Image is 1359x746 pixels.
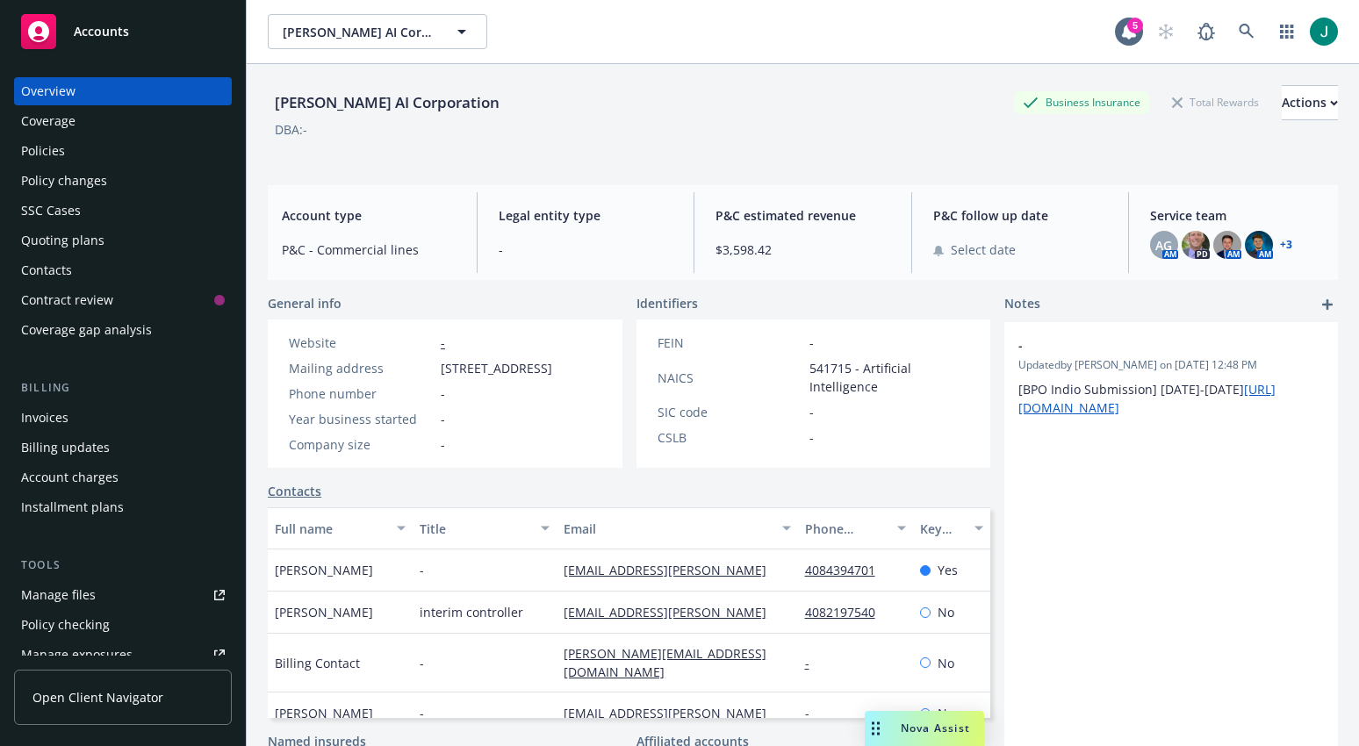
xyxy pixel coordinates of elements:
a: Manage files [14,581,232,609]
div: Policy changes [21,167,107,195]
span: - [441,384,445,403]
span: Accounts [74,25,129,39]
div: Manage exposures [21,641,133,669]
a: Policies [14,137,232,165]
div: [PERSON_NAME] AI Corporation [268,91,507,114]
div: -Updatedby [PERSON_NAME] on [DATE] 12:48 PM[BPO Indio Submission] [DATE]-[DATE][URL][DOMAIN_NAME] [1004,322,1338,431]
a: Contacts [14,256,232,284]
a: - [441,334,445,351]
a: Accounts [14,7,232,56]
div: 5 [1127,18,1143,33]
div: Quoting plans [21,226,104,255]
button: Key contact [913,507,990,549]
a: Policy changes [14,167,232,195]
img: photo [1310,18,1338,46]
div: Installment plans [21,493,124,521]
a: Contract review [14,286,232,314]
span: [PERSON_NAME] AI Corporation [283,23,435,41]
div: Billing updates [21,434,110,462]
span: - [809,334,814,352]
div: Drag to move [865,711,887,746]
a: [EMAIL_ADDRESS][PERSON_NAME] [564,705,780,721]
a: Installment plans [14,493,232,521]
span: [PERSON_NAME] [275,603,373,621]
span: interim controller [420,603,523,621]
a: Search [1229,14,1264,49]
span: Identifiers [636,294,698,312]
span: Open Client Navigator [32,688,163,707]
div: Contacts [21,256,72,284]
div: Manage files [21,581,96,609]
div: Coverage [21,107,75,135]
span: No [938,603,954,621]
div: Account charges [21,463,119,491]
div: Mailing address [289,359,434,377]
div: Email [564,520,771,538]
span: Nova Assist [901,721,970,735]
div: Full name [275,520,386,538]
a: +3 [1280,240,1292,250]
span: - [441,410,445,428]
a: Quoting plans [14,226,232,255]
span: General info [268,294,342,312]
a: Contacts [268,482,321,500]
a: 4084394701 [805,562,889,578]
span: P&C - Commercial lines [282,240,456,259]
span: - [809,403,814,421]
div: Coverage gap analysis [21,316,152,344]
a: [PERSON_NAME][EMAIL_ADDRESS][DOMAIN_NAME] [564,645,766,680]
img: photo [1182,231,1210,259]
span: - [499,240,672,259]
span: No [938,654,954,672]
div: FEIN [658,334,802,352]
span: Manage exposures [14,641,232,669]
div: Total Rewards [1163,91,1268,113]
span: - [420,561,424,579]
span: 541715 - Artificial Intelligence [809,359,970,396]
span: No [938,704,954,722]
a: add [1317,294,1338,315]
span: AG [1155,236,1172,255]
p: [BPO Indio Submission] [DATE]-[DATE] [1018,380,1324,417]
div: Policies [21,137,65,165]
span: Notes [1004,294,1040,315]
div: Company size [289,435,434,454]
span: [STREET_ADDRESS] [441,359,552,377]
span: Billing Contact [275,654,360,672]
div: Business Insurance [1014,91,1149,113]
div: Website [289,334,434,352]
a: Billing updates [14,434,232,462]
div: Phone number [289,384,434,403]
a: Coverage gap analysis [14,316,232,344]
a: Invoices [14,404,232,432]
button: Nova Assist [865,711,984,746]
a: - [805,705,823,721]
button: Actions [1282,85,1338,120]
button: [PERSON_NAME] AI Corporation [268,14,487,49]
div: SSC Cases [21,197,81,225]
div: CSLB [658,428,802,447]
span: P&C estimated revenue [715,206,889,225]
div: Tools [14,556,232,574]
button: Full name [268,507,413,549]
div: Invoices [21,404,68,432]
div: Contract review [21,286,113,314]
img: photo [1213,231,1241,259]
a: Account charges [14,463,232,491]
a: - [805,655,823,671]
span: Yes [938,561,958,579]
span: - [441,435,445,454]
a: SSC Cases [14,197,232,225]
button: Email [557,507,797,549]
div: Key contact [920,520,964,538]
span: - [1018,336,1278,355]
span: Service team [1150,206,1324,225]
span: P&C follow up date [933,206,1107,225]
div: Actions [1282,86,1338,119]
div: Title [420,520,531,538]
button: Phone number [798,507,914,549]
span: Select date [951,240,1016,259]
span: - [420,654,424,672]
span: - [420,704,424,722]
a: Switch app [1269,14,1305,49]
